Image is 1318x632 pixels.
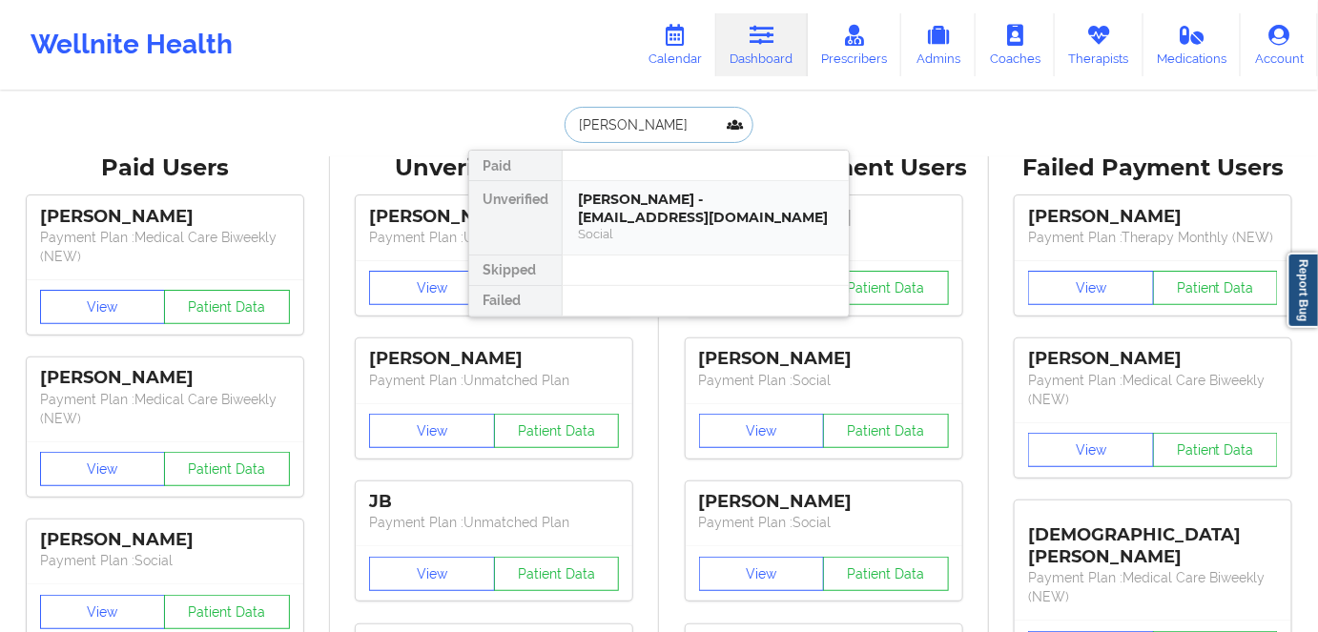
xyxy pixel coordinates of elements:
[369,414,495,448] button: View
[164,595,290,629] button: Patient Data
[976,13,1055,76] a: Coaches
[369,228,619,247] p: Payment Plan : Unmatched Plan
[40,551,290,570] p: Payment Plan : Social
[369,557,495,591] button: View
[369,513,619,532] p: Payment Plan : Unmatched Plan
[343,153,647,183] div: Unverified Users
[699,371,949,390] p: Payment Plan : Social
[494,557,620,591] button: Patient Data
[40,290,166,324] button: View
[699,513,949,532] p: Payment Plan : Social
[494,414,620,448] button: Patient Data
[1241,13,1318,76] a: Account
[469,286,562,316] div: Failed
[469,151,562,181] div: Paid
[1002,153,1306,183] div: Failed Payment Users
[1143,13,1242,76] a: Medications
[369,206,619,228] div: [PERSON_NAME]
[369,348,619,370] div: [PERSON_NAME]
[1028,348,1278,370] div: [PERSON_NAME]
[1028,371,1278,409] p: Payment Plan : Medical Care Biweekly (NEW)
[634,13,716,76] a: Calendar
[13,153,317,183] div: Paid Users
[369,491,619,513] div: JB
[40,367,290,389] div: [PERSON_NAME]
[808,13,902,76] a: Prescribers
[1028,568,1278,606] p: Payment Plan : Medical Care Biweekly (NEW)
[901,13,976,76] a: Admins
[823,557,949,591] button: Patient Data
[1287,253,1318,328] a: Report Bug
[699,491,949,513] div: [PERSON_NAME]
[823,414,949,448] button: Patient Data
[469,255,562,286] div: Skipped
[1028,206,1278,228] div: [PERSON_NAME]
[40,595,166,629] button: View
[1028,510,1278,568] div: [DEMOGRAPHIC_DATA][PERSON_NAME]
[1028,228,1278,247] p: Payment Plan : Therapy Monthly (NEW)
[469,181,562,255] div: Unverified
[40,452,166,486] button: View
[823,271,949,305] button: Patient Data
[699,348,949,370] div: [PERSON_NAME]
[40,206,290,228] div: [PERSON_NAME]
[40,529,290,551] div: [PERSON_NAME]
[40,390,290,428] p: Payment Plan : Medical Care Biweekly (NEW)
[369,371,619,390] p: Payment Plan : Unmatched Plan
[699,414,825,448] button: View
[578,191,834,226] div: [PERSON_NAME] - [EMAIL_ADDRESS][DOMAIN_NAME]
[1153,271,1279,305] button: Patient Data
[1153,433,1279,467] button: Patient Data
[369,271,495,305] button: View
[164,452,290,486] button: Patient Data
[1028,433,1154,467] button: View
[716,13,808,76] a: Dashboard
[578,226,834,242] div: Social
[699,557,825,591] button: View
[164,290,290,324] button: Patient Data
[40,228,290,266] p: Payment Plan : Medical Care Biweekly (NEW)
[1028,271,1154,305] button: View
[1055,13,1143,76] a: Therapists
